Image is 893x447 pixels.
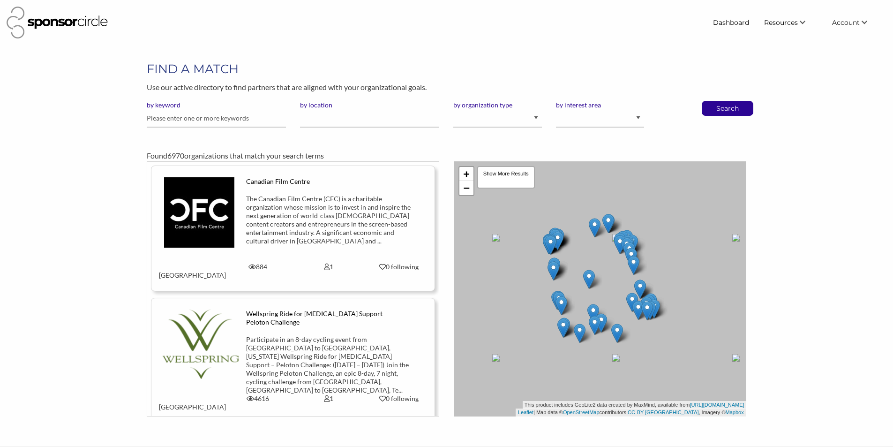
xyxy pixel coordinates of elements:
[705,14,757,31] a: Dashboard
[453,101,541,109] label: by organization type
[518,409,533,415] a: Leaflet
[371,263,428,271] div: 0 following
[516,409,746,417] div: | Map data © contributors, , Imagery ©
[246,177,411,186] div: Canadian Film Centre
[152,394,223,411] div: [GEOGRAPHIC_DATA]
[477,166,535,189] div: Show More Results
[726,409,744,415] a: Mapbox
[159,177,427,280] a: Canadian Film Centre The Canadian Film Centre (CFC) is a charitable organization whose mission is...
[159,310,427,411] a: Wellspring Ride for [MEDICAL_DATA] Support – Peloton Challenge Participate in an 8-day cycling ev...
[223,394,293,403] div: 4616
[147,101,286,109] label: by keyword
[293,263,364,271] div: 1
[293,394,364,403] div: 1
[556,101,644,109] label: by interest area
[147,81,746,93] p: Use our active directory to find partners that are aligned with your organizational goals.
[147,109,286,128] input: Please enter one or more keywords
[371,394,428,403] div: 0 following
[167,151,184,160] span: 6970
[152,263,223,280] div: [GEOGRAPHIC_DATA]
[300,101,439,109] label: by location
[832,18,860,27] span: Account
[712,101,743,115] button: Search
[147,61,746,77] h1: FIND A MATCH
[690,402,744,408] a: [URL][DOMAIN_NAME]
[223,263,293,271] div: 884
[563,409,600,415] a: OpenStreetMap
[459,167,473,181] a: Zoom in
[7,7,108,38] img: Sponsor Circle Logo
[764,18,798,27] span: Resources
[757,14,825,31] li: Resources
[159,310,239,379] img: wgkeavk01u56rftp6wvv
[628,409,698,415] a: CC-BY-[GEOGRAPHIC_DATA]
[459,181,473,195] a: Zoom out
[246,335,411,394] div: Participate in an 8-day cycling event from [GEOGRAPHIC_DATA] to [GEOGRAPHIC_DATA], [US_STATE] Wel...
[164,177,234,248] img: tys7ftntgowgismeyatu
[147,150,746,161] div: Found organizations that match your search terms
[246,310,411,326] div: Wellspring Ride for [MEDICAL_DATA] Support – Peloton Challenge
[246,195,411,245] div: The Canadian Film Centre (CFC) is a charitable organization whose mission is to invest in and ins...
[523,401,746,409] div: This product includes GeoLite2 data created by MaxMind, available from
[825,14,886,31] li: Account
